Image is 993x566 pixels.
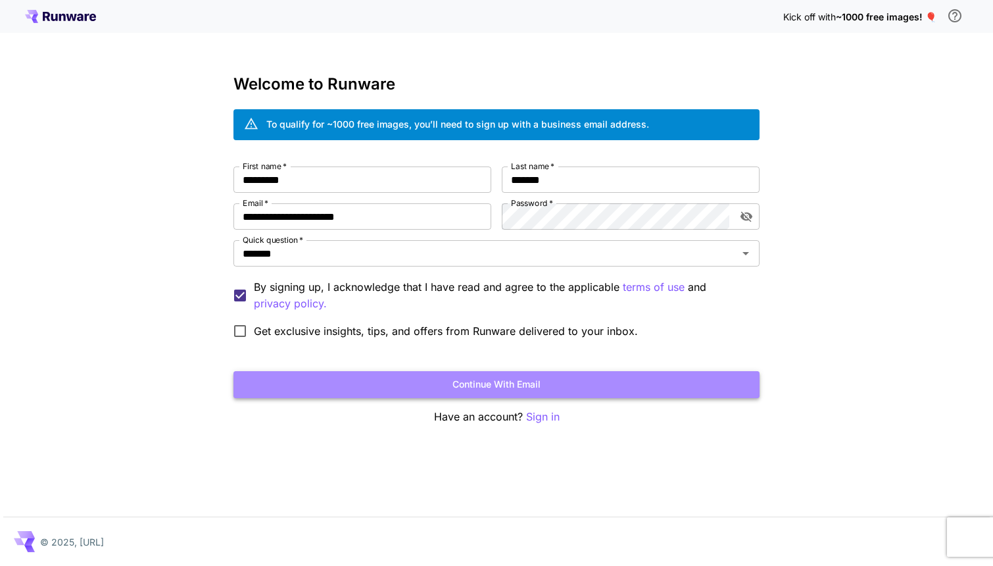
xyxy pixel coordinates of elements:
button: By signing up, I acknowledge that I have read and agree to the applicable terms of use and [254,296,327,312]
label: First name [243,161,287,172]
p: By signing up, I acknowledge that I have read and agree to the applicable and [254,279,749,312]
label: Password [511,197,553,209]
p: © 2025, [URL] [40,535,104,549]
span: ~1000 free images! 🎈 [836,11,936,22]
label: Email [243,197,268,209]
p: privacy policy. [254,296,327,312]
p: terms of use [623,279,685,296]
button: In order to qualify for free credit, you need to sign up with a business email address and click ... [942,3,968,29]
button: toggle password visibility [735,205,758,228]
button: Open [737,244,755,263]
label: Quick question [243,234,303,245]
label: Last name [511,161,554,172]
h3: Welcome to Runware [233,75,760,93]
p: Have an account? [233,409,760,425]
button: Continue with email [233,371,760,398]
span: Get exclusive insights, tips, and offers from Runware delivered to your inbox. [254,323,638,339]
button: Sign in [526,409,560,425]
button: By signing up, I acknowledge that I have read and agree to the applicable and privacy policy. [623,279,685,296]
div: To qualify for ~1000 free images, you’ll need to sign up with a business email address. [266,117,649,131]
span: Kick off with [783,11,836,22]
